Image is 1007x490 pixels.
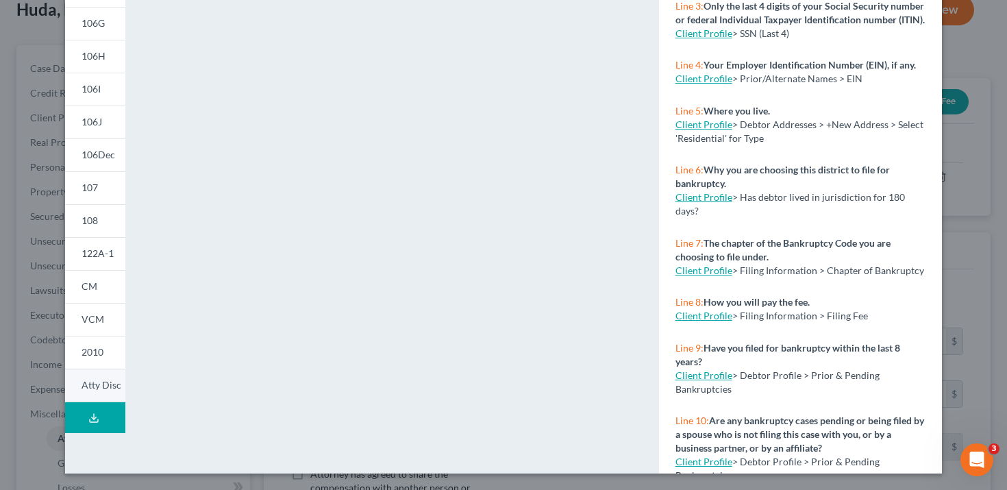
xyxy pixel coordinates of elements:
[82,116,102,127] span: 106J
[65,106,125,138] a: 106J
[82,215,98,226] span: 108
[675,191,732,203] a: Client Profile
[65,7,125,40] a: 106G
[82,346,103,358] span: 2010
[675,342,704,354] span: Line 9:
[65,73,125,106] a: 106I
[675,369,732,381] a: Client Profile
[65,40,125,73] a: 106H
[82,149,115,160] span: 106Dec
[732,310,868,321] span: > Filing Information > Filing Fee
[675,237,704,249] span: Line 7:
[675,105,704,117] span: Line 5:
[65,171,125,204] a: 107
[675,310,732,321] a: Client Profile
[82,50,105,62] span: 106H
[675,27,732,39] a: Client Profile
[732,73,862,84] span: > Prior/Alternate Names > EIN
[675,59,704,71] span: Line 4:
[65,336,125,369] a: 2010
[82,280,97,292] span: CM
[82,379,121,391] span: Atty Disc
[82,247,114,259] span: 122A-1
[732,265,924,276] span: > Filing Information > Chapter of Bankruptcy
[704,105,770,117] strong: Where you live.
[704,59,916,71] strong: Your Employer Identification Number (EIN), if any.
[65,237,125,270] a: 122A-1
[675,119,732,130] a: Client Profile
[675,369,880,395] span: > Debtor Profile > Prior & Pending Bankruptcies
[675,73,732,84] a: Client Profile
[675,164,890,189] strong: Why you are choosing this district to file for bankruptcy.
[82,182,98,193] span: 107
[675,265,732,276] a: Client Profile
[82,17,105,29] span: 106G
[704,296,810,308] strong: How you will pay the fee.
[675,296,704,308] span: Line 8:
[65,369,125,402] a: Atty Disc
[82,313,104,325] span: VCM
[732,27,789,39] span: > SSN (Last 4)
[675,237,891,262] strong: The chapter of the Bankruptcy Code you are choosing to file under.
[65,138,125,171] a: 106Dec
[960,443,993,476] iframe: Intercom live chat
[675,191,905,217] span: > Has debtor lived in jurisdiction for 180 days?
[675,456,732,467] a: Client Profile
[65,303,125,336] a: VCM
[675,415,924,454] strong: Are any bankruptcy cases pending or being filed by a spouse who is not filing this case with you,...
[675,342,900,367] strong: Have you filed for bankruptcy within the last 8 years?
[675,415,709,426] span: Line 10:
[989,443,999,454] span: 3
[675,119,923,144] span: > Debtor Addresses > +New Address > Select 'Residential' for Type
[65,204,125,237] a: 108
[675,164,704,175] span: Line 6:
[675,456,880,481] span: > Debtor Profile > Prior & Pending Bankruptcies
[65,270,125,303] a: CM
[82,83,101,95] span: 106I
